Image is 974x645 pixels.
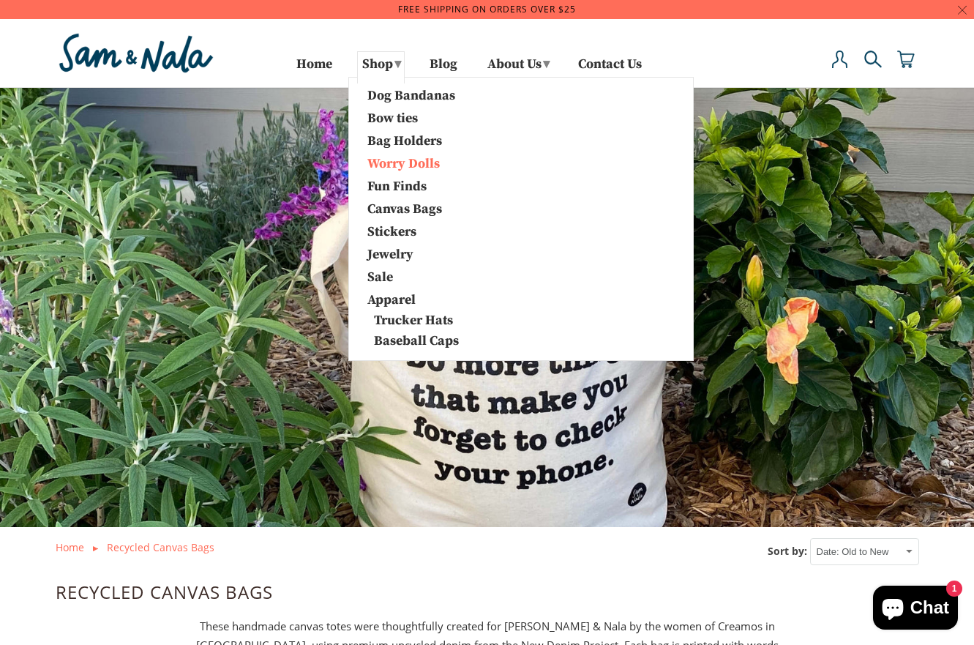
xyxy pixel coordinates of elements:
a: Trucker Hats [356,312,528,329]
label: Sort by: [768,544,807,558]
img: user-icon [831,51,849,68]
a: Apparel [356,289,510,308]
a: Bow ties [356,108,510,127]
a: Sale [356,266,510,286]
img: cart-icon [897,51,915,68]
a: Shop▾ [357,51,405,83]
a: Stickers [356,221,510,240]
a: Bag Holders [356,130,510,149]
a: About Us▾ [482,51,553,83]
a: Blog [430,59,457,83]
a: My Account [831,51,849,83]
a: Home [56,540,84,554]
img: or.png [93,546,98,551]
a: Contact Us [578,59,642,83]
a: Baseball Caps [356,332,528,349]
img: search-icon [864,51,882,68]
img: Sam & Nala [56,30,217,76]
h1: Recycled Canvas bags [56,576,919,605]
a: Recycled Canvas bags [107,540,214,554]
span: ▾ [394,56,401,72]
a: Fun Finds [356,176,510,195]
inbox-online-store-chat: Shopify online store chat [869,586,962,633]
a: Dog Bandanas [356,85,510,104]
a: Jewelry [356,244,510,263]
a: Canvas Bags [356,198,510,217]
a: Free Shipping on orders over $25 [398,3,576,15]
span: ▾ [543,56,550,72]
a: Worry Dolls [356,153,510,172]
a: Search [864,51,882,83]
a: Home [296,59,332,83]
